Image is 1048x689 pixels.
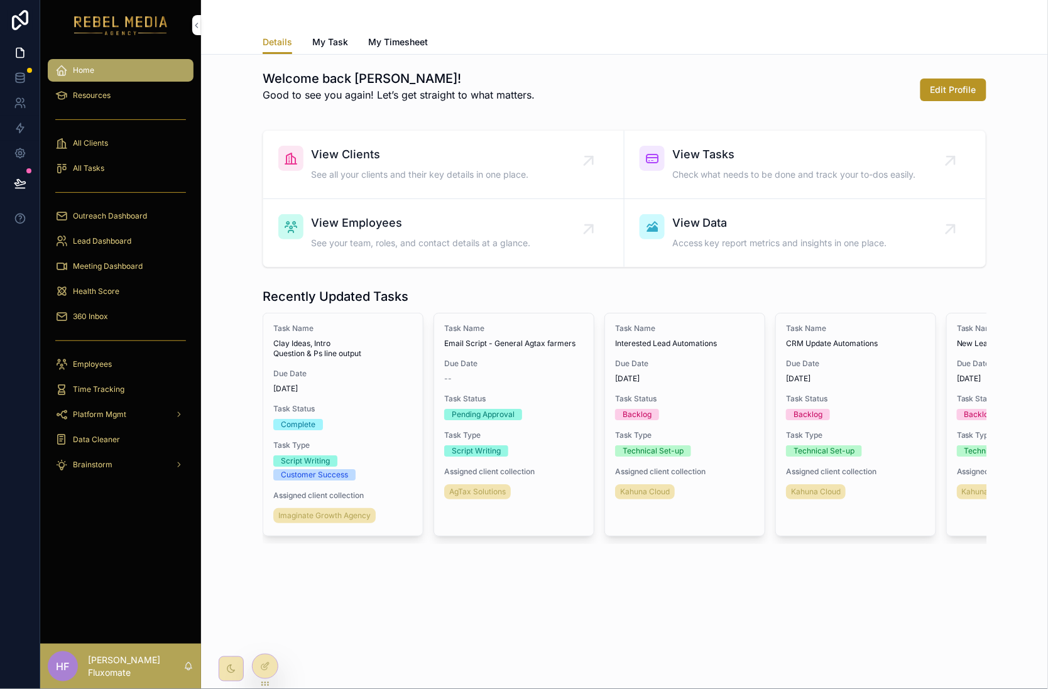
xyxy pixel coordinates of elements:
span: My Task [312,36,348,48]
h1: Recently Updated Tasks [263,288,408,305]
span: See your team, roles, and contact details at a glance. [311,237,530,249]
span: Email Script - General Agtax farmers [444,339,584,349]
span: Task Name [615,323,755,334]
a: Task NameInterested Lead AutomationsDue Date[DATE]Task StatusBacklogTask TypeTechnical Set-upAssi... [604,313,765,536]
a: All Tasks [48,157,194,180]
a: Meeting Dashboard [48,255,194,278]
a: AgTax Solutions [444,484,511,499]
div: Pending Approval [452,409,515,420]
div: Customer Success [281,469,348,480]
span: Time Tracking [73,384,124,394]
span: Assigned client collection [273,491,413,501]
span: Task Name [444,323,584,334]
span: Data Cleaner [73,435,120,445]
a: Task NameCRM Update AutomationsDue Date[DATE]Task StatusBacklogTask TypeTechnical Set-upAssigned ... [775,313,936,536]
div: Backlog [964,409,993,420]
span: Access key report metrics and insights in one place. [672,237,887,249]
a: Kahuna Cloud [957,484,1017,499]
span: My Timesheet [368,36,428,48]
span: -- [444,374,452,384]
span: Lead Dashboard [73,236,131,246]
a: Home [48,59,194,82]
a: Task NameEmail Script - General Agtax farmersDue Date--Task StatusPending ApprovalTask TypeScript... [434,313,594,536]
span: Due Date [786,359,925,369]
span: Interested Lead Automations [615,339,755,349]
span: View Clients [311,146,528,163]
div: Script Writing [452,445,501,457]
img: App logo [74,15,168,35]
div: Backlog [623,409,652,420]
h1: Welcome back [PERSON_NAME]! [263,70,535,87]
a: Data Cleaner [48,428,194,451]
a: Time Tracking [48,378,194,401]
span: Kahuna Cloud [962,487,1012,497]
span: All Clients [73,138,108,148]
div: Script Writing [281,455,330,467]
span: Task Type [786,430,925,440]
span: Kahuna Cloud [620,487,670,497]
span: CRM Update Automations [786,339,925,349]
a: View ClientsSee all your clients and their key details in one place. [263,131,625,199]
span: [DATE] [786,374,925,384]
span: Task Name [273,323,413,334]
a: View TasksCheck what needs to be done and track your to-dos easily. [625,131,986,199]
span: 360 Inbox [73,312,108,322]
span: Platform Mgmt [73,410,126,420]
a: My Timesheet [368,31,428,56]
span: See all your clients and their key details in one place. [311,168,528,181]
span: Resources [73,90,111,100]
a: Kahuna Cloud [615,484,675,499]
span: Task Name [786,323,925,334]
a: Platform Mgmt [48,403,194,426]
span: [DATE] [615,374,755,384]
a: Outreach Dashboard [48,205,194,227]
span: Edit Profile [931,84,976,96]
a: 360 Inbox [48,305,194,328]
a: Kahuna Cloud [786,484,846,499]
span: Task Status [615,394,755,404]
a: Brainstorm [48,453,194,476]
span: Employees [73,359,112,369]
span: View Employees [311,214,530,232]
span: Task Status [444,394,584,404]
span: Kahuna Cloud [791,487,841,497]
a: View DataAccess key report metrics and insights in one place. [625,199,986,267]
span: [DATE] [273,384,413,394]
span: Assigned client collection [615,467,755,477]
span: Task Status [273,404,413,414]
span: Health Score [73,286,119,296]
p: [PERSON_NAME] Fluxomate [88,654,183,679]
a: Imaginate Growth Agency [273,508,376,523]
a: Task NameClay Ideas, Intro Question & Ps line outputDue Date[DATE]Task StatusCompleteTask TypeScr... [263,313,423,536]
button: Edit Profile [920,79,986,101]
a: Details [263,31,292,55]
span: Task Type [273,440,413,450]
div: scrollable content [40,50,201,492]
span: Outreach Dashboard [73,211,147,221]
span: Due Date [444,359,584,369]
p: Good to see you again! Let’s get straight to what matters. [263,87,535,102]
div: Technical Set-up [794,445,854,457]
span: Check what needs to be done and track your to-dos easily. [672,168,916,181]
span: Task Type [615,430,755,440]
div: Backlog [794,409,822,420]
span: Clay Ideas, Intro Question & Ps line output [273,339,413,359]
span: Assigned client collection [786,467,925,477]
a: Resources [48,84,194,107]
span: Due Date [273,369,413,379]
span: Assigned client collection [444,467,584,477]
div: Technical Set-up [964,445,1025,457]
span: Details [263,36,292,48]
span: Meeting Dashboard [73,261,143,271]
div: Complete [281,419,315,430]
span: Imaginate Growth Agency [278,511,371,521]
span: All Tasks [73,163,104,173]
a: Health Score [48,280,194,303]
span: HF [57,659,70,674]
span: Task Type [444,430,584,440]
a: Lead Dashboard [48,230,194,252]
span: View Data [672,214,887,232]
span: Home [73,65,94,75]
span: Brainstorm [73,460,112,470]
div: Technical Set-up [623,445,684,457]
